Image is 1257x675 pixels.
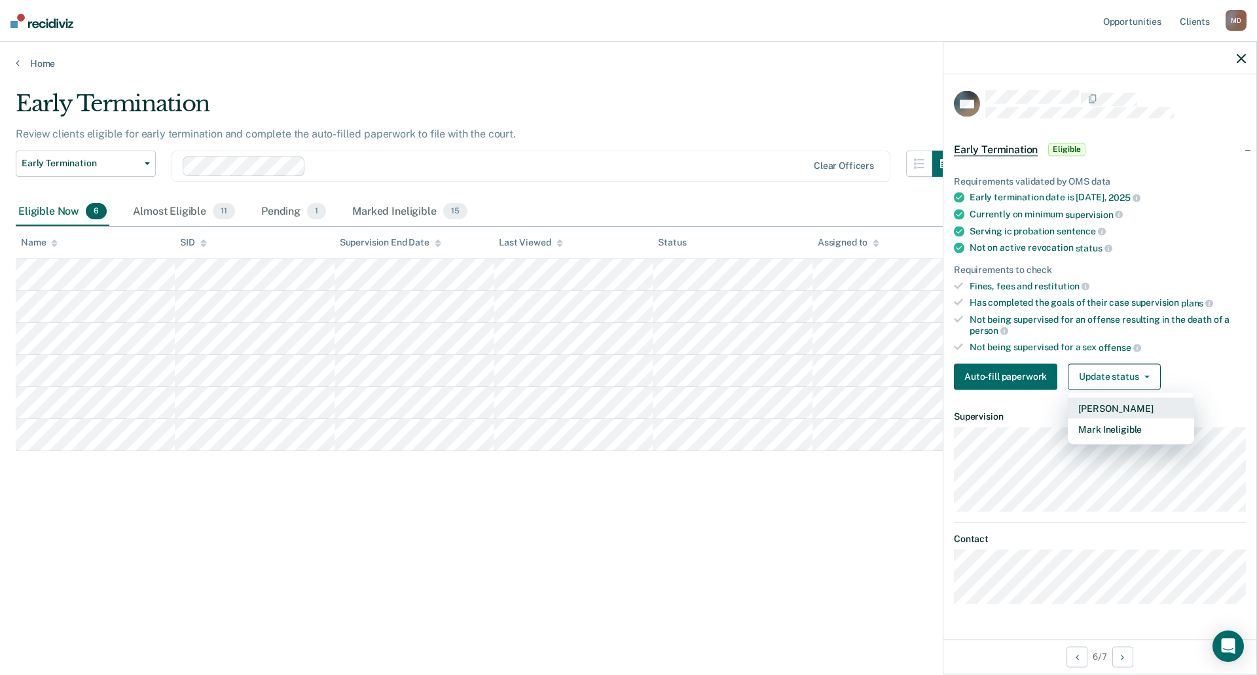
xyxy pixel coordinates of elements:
div: Eligible Now [16,198,109,227]
div: SID [180,237,207,248]
span: 11 [213,203,235,220]
div: Currently on minimum [970,209,1246,221]
dt: Supervision [954,410,1246,422]
span: Eligible [1048,143,1085,156]
div: Early Termination [16,90,958,128]
div: Marked Ineligible [350,198,469,227]
span: Early Termination [22,158,139,169]
div: Status [658,237,686,248]
a: Home [16,58,1241,69]
dt: Contact [954,534,1246,545]
div: 6 / 7 [943,639,1256,674]
button: Auto-fill paperwork [954,363,1057,390]
span: plans [1181,298,1213,308]
div: Early termination date is [DATE], [970,192,1246,204]
div: Fines, fees and [970,280,1246,292]
span: 6 [86,203,107,220]
span: status [1076,243,1112,253]
div: Clear officers [814,160,874,172]
span: Early Termination [954,143,1038,156]
div: Supervision End Date [340,237,441,248]
span: restitution [1034,281,1089,291]
div: Name [21,237,58,248]
div: M D [1226,10,1247,31]
button: Previous Opportunity [1066,646,1087,667]
img: Recidiviz [10,14,73,28]
span: 2025 [1108,192,1140,203]
div: Requirements to check [954,264,1246,275]
div: Serving ic probation [970,225,1246,237]
div: Pending [259,198,329,227]
span: offense [1099,342,1141,353]
p: Review clients eligible for early termination and complete the auto-filled paperwork to file with... [16,128,516,140]
div: Not on active revocation [970,242,1246,254]
span: 15 [443,203,467,220]
span: sentence [1057,226,1106,236]
div: Almost Eligible [130,198,238,227]
div: Requirements validated by OMS data [954,175,1246,187]
div: Has completed the goals of their case supervision [970,297,1246,309]
div: Early TerminationEligible [943,128,1256,170]
div: Assigned to [818,237,879,248]
button: Next Opportunity [1112,646,1133,667]
div: Last Viewed [499,237,562,248]
button: Mark Ineligible [1068,418,1194,439]
span: person [970,325,1008,336]
div: Not being supervised for a sex [970,342,1246,354]
button: Update status [1068,363,1160,390]
button: [PERSON_NAME] [1068,397,1194,418]
span: supervision [1065,209,1123,219]
div: Open Intercom Messenger [1212,630,1244,662]
div: Not being supervised for an offense resulting in the death of a [970,314,1246,336]
span: 1 [307,203,326,220]
a: Navigate to form link [954,363,1063,390]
